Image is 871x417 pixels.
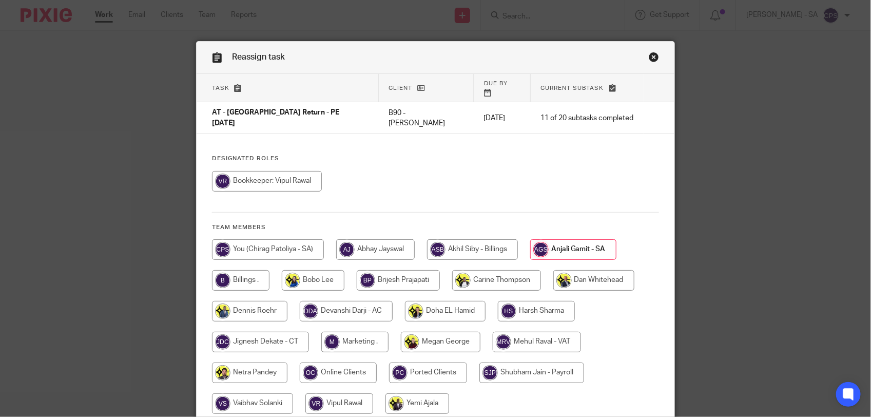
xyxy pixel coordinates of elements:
p: B90 - [PERSON_NAME] [389,108,463,129]
h4: Designated Roles [212,155,659,163]
td: 11 of 20 subtasks completed [530,102,644,134]
span: Current subtask [541,85,604,91]
span: Task [212,85,229,91]
span: AT - [GEOGRAPHIC_DATA] Return - PE [DATE] [212,109,339,127]
span: Reassign task [232,53,285,61]
a: Close this dialog window [649,52,659,66]
span: Due by [484,81,508,86]
span: Client [389,85,413,91]
h4: Team members [212,223,659,232]
p: [DATE] [483,113,520,123]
